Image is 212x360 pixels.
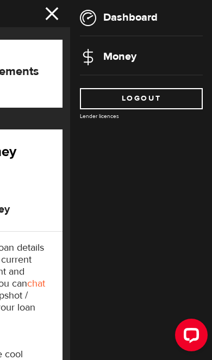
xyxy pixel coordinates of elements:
[80,10,158,24] a: Dashboard
[80,113,119,120] a: Lender licences
[80,10,96,26] img: dashboard-b5a15c7b67d22e16d1e1c8db2a1cffd5.svg
[80,88,203,109] a: Logout
[166,314,212,360] iframe: LiveChat chat widget
[80,49,96,65] img: money-d353d27aa90b8b8b750af723eede281a.svg
[80,49,136,63] a: Money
